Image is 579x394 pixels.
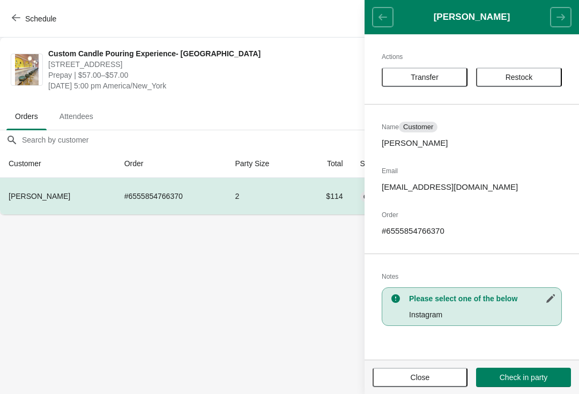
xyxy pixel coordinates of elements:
h3: Please select one of the below [409,293,556,304]
span: Restock [506,73,533,81]
h2: Actions [382,51,562,62]
span: Transfer [411,73,439,81]
p: [EMAIL_ADDRESS][DOMAIN_NAME] [382,182,562,192]
img: Custom Candle Pouring Experience- Delray Beach [15,54,39,85]
span: Check in party [500,373,547,382]
td: 2 [226,178,301,214]
th: Total [302,150,352,178]
h2: Notes [382,271,562,282]
p: [PERSON_NAME] [382,138,562,148]
span: Customer [403,123,433,131]
td: $114 [302,178,352,214]
span: Orders [6,107,47,126]
h2: Order [382,210,562,220]
h2: Name [382,122,562,132]
input: Search by customer [21,130,579,150]
span: [PERSON_NAME] [9,192,70,200]
span: Attendees [51,107,102,126]
p: # 6555854766370 [382,226,562,236]
h1: [PERSON_NAME] [393,12,551,23]
p: Instagram [409,309,556,320]
button: Check in party [476,368,571,387]
th: Status [352,150,418,178]
span: Schedule [25,14,56,23]
button: Close [373,368,467,387]
td: # 6555854766370 [116,178,227,214]
th: Order [116,150,227,178]
th: Party Size [226,150,301,178]
button: Schedule [5,9,65,28]
span: [DATE] 5:00 pm America/New_York [48,80,373,91]
button: Restock [476,68,562,87]
span: Close [411,373,430,382]
span: Custom Candle Pouring Experience- [GEOGRAPHIC_DATA] [48,48,373,59]
span: [STREET_ADDRESS] [48,59,373,70]
span: Prepay | $57.00–$57.00 [48,70,373,80]
button: Transfer [382,68,467,87]
h2: Email [382,166,562,176]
